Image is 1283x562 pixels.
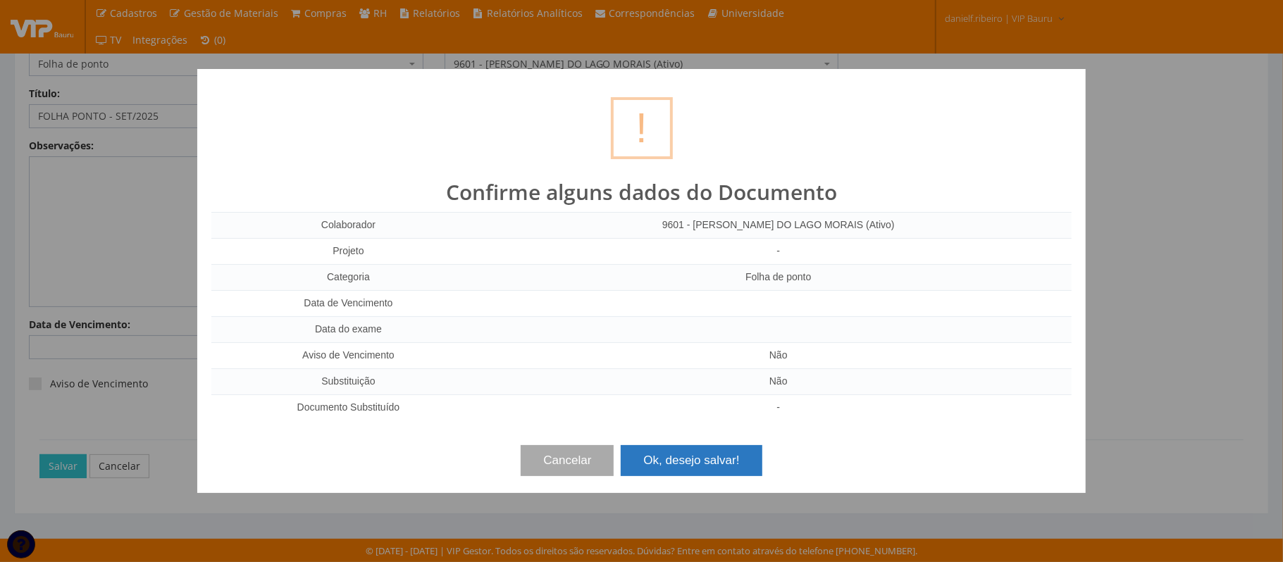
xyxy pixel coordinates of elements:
[211,394,485,420] td: Documento Substituído
[611,97,673,159] div: !
[211,342,485,368] td: Aviso de Vencimento
[211,213,485,239] td: Colaborador
[485,264,1072,290] td: Folha de ponto
[485,368,1072,394] td: Não
[621,445,762,476] button: Ok, desejo salvar!
[211,316,485,342] td: Data do exame
[211,368,485,394] td: Substituição
[211,264,485,290] td: Categoria
[211,238,485,264] td: Projeto
[521,445,614,476] button: Cancelar
[485,394,1072,420] td: -
[211,290,485,316] td: Data de Vencimento
[211,180,1072,204] h2: Confirme alguns dados do Documento
[485,342,1072,368] td: Não
[485,238,1072,264] td: -
[485,213,1072,239] td: 9601 - [PERSON_NAME] DO LAGO MORAIS (Ativo)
